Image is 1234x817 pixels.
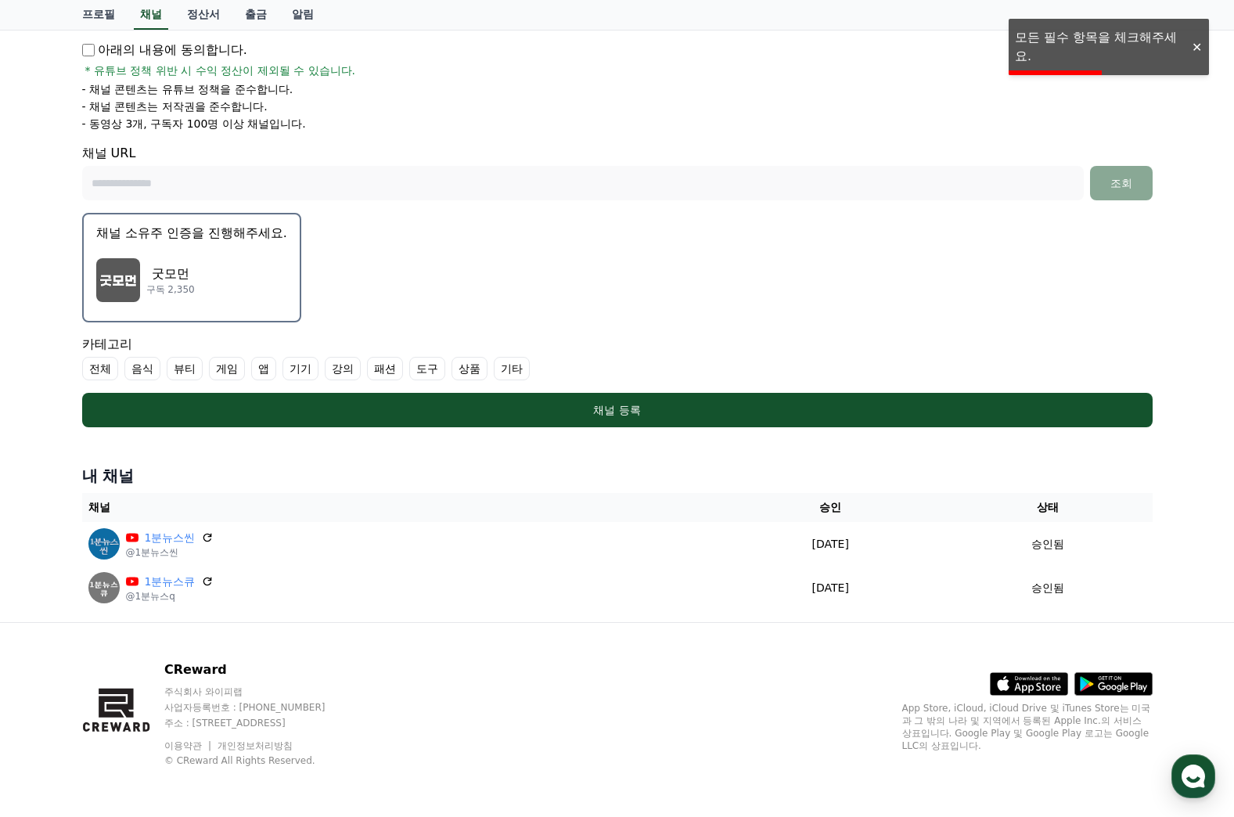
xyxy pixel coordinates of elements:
label: 전체 [82,357,118,380]
a: 설정 [202,496,300,535]
label: 음식 [124,357,160,380]
p: - 채널 콘텐츠는 저작권을 준수합니다. [82,99,268,114]
label: 게임 [209,357,245,380]
p: 구독 2,350 [146,283,195,296]
button: 채널 소유주 인증을 진행해주세요. 굿모먼 굿모먼 구독 2,350 [82,213,301,322]
label: 강의 [325,357,361,380]
label: 도구 [409,357,445,380]
th: 채널 [82,493,717,522]
div: 채널 URL [82,144,1153,200]
a: 대화 [103,496,202,535]
p: 주소 : [STREET_ADDRESS] [164,717,355,729]
p: @1분뉴스q [126,590,214,603]
p: 채널 소유주 인증을 진행해주세요. [96,224,287,243]
span: 대화 [143,520,162,533]
div: 조회 [1096,175,1146,191]
label: 기기 [282,357,318,380]
img: 굿모먼 [96,258,140,302]
button: 채널 등록 [82,393,1153,427]
p: 주식회사 와이피랩 [164,686,355,698]
p: App Store, iCloud, iCloud Drive 및 iTunes Store는 미국과 그 밖의 나라 및 지역에서 등록된 Apple Inc.의 서비스 상표입니다. Goo... [902,702,1153,752]
h4: 내 채널 [82,465,1153,487]
a: 이용약관 [164,740,214,751]
th: 승인 [717,493,944,522]
p: 굿모먼 [146,265,195,283]
img: 1분뉴스씬 [88,528,120,560]
p: 아래의 내용에 동의합니다. [82,41,247,59]
p: 승인됨 [1031,580,1064,596]
div: 채널 등록 [113,402,1121,418]
p: @1분뉴스씬 [126,546,214,559]
button: 조회 [1090,166,1153,200]
label: 패션 [367,357,403,380]
p: 사업자등록번호 : [PHONE_NUMBER] [164,701,355,714]
label: 앱 [251,357,276,380]
label: 상품 [452,357,487,380]
a: 홈 [5,496,103,535]
span: 홈 [49,520,59,532]
p: - 동영상 3개, 구독자 100명 이상 채널입니다. [82,116,306,131]
img: 1분뉴스큐 [88,572,120,603]
label: 뷰티 [167,357,203,380]
div: 카테고리 [82,335,1153,380]
p: - 채널 콘텐츠는 유튜브 정책을 준수합니다. [82,81,293,97]
p: [DATE] [723,536,938,552]
a: 1분뉴스씬 [145,530,196,546]
p: 승인됨 [1031,536,1064,552]
span: 설정 [242,520,261,532]
p: © CReward All Rights Reserved. [164,754,355,767]
a: 개인정보처리방침 [218,740,293,751]
span: * 유튜브 정책 위반 시 수익 정산이 제외될 수 있습니다. [85,63,356,78]
label: 기타 [494,357,530,380]
a: 1분뉴스큐 [145,574,196,590]
th: 상태 [944,493,1152,522]
p: [DATE] [723,580,938,596]
p: CReward [164,660,355,679]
